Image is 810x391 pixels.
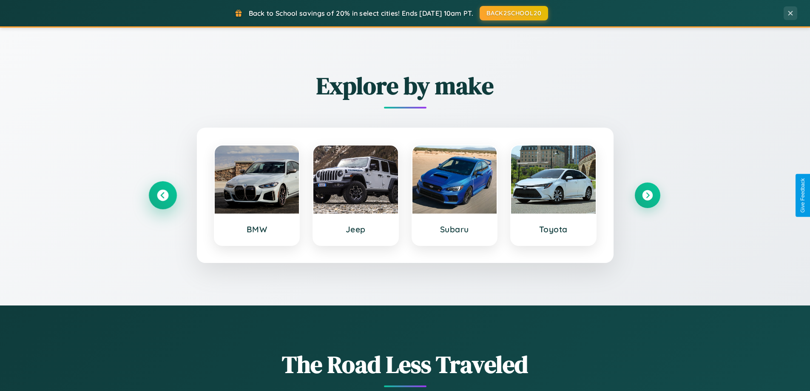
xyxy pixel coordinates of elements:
[520,224,587,234] h3: Toyota
[322,224,389,234] h3: Jeep
[800,178,806,213] div: Give Feedback
[150,69,660,102] h2: Explore by make
[249,9,473,17] span: Back to School savings of 20% in select cities! Ends [DATE] 10am PT.
[150,348,660,381] h1: The Road Less Traveled
[480,6,548,20] button: BACK2SCHOOL20
[223,224,291,234] h3: BMW
[421,224,489,234] h3: Subaru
